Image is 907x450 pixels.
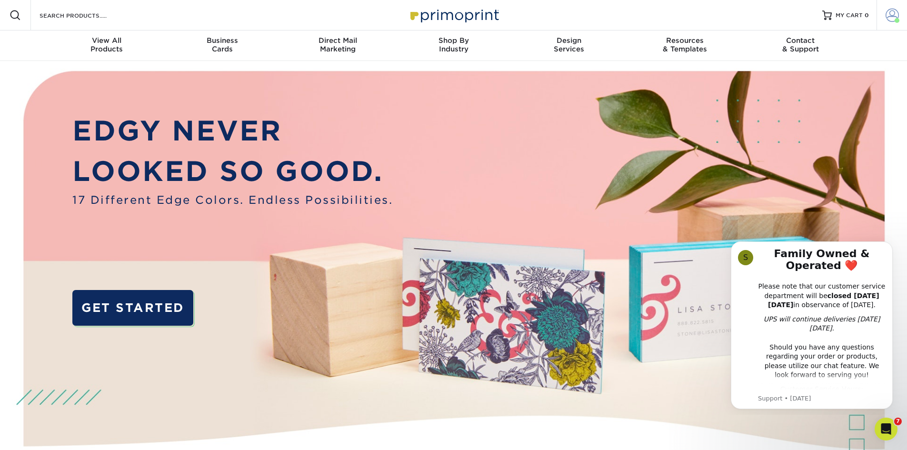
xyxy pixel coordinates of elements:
a: DesignServices [511,30,627,61]
span: MY CART [836,11,863,20]
a: Resources& Templates [627,30,743,61]
a: Shop ByIndustry [396,30,511,61]
div: Products [49,36,165,53]
input: SEARCH PRODUCTS..... [39,10,131,21]
p: EDGY NEVER [72,110,393,151]
a: Contact& Support [743,30,858,61]
span: Contact [743,36,858,45]
iframe: Intercom live chat [875,418,897,440]
span: View All [49,36,165,45]
span: Direct Mail [280,36,396,45]
span: Business [164,36,280,45]
div: & Templates [627,36,743,53]
div: Services [511,36,627,53]
div: Marketing [280,36,396,53]
a: GET STARTED [72,290,193,326]
div: & Support [743,36,858,53]
p: LOOKED SO GOOD. [72,151,393,192]
span: Shop By [396,36,511,45]
span: Resources [627,36,743,45]
img: Primoprint [406,5,501,25]
span: Design [511,36,627,45]
span: 17 Different Edge Colors. Endless Possibilities. [72,192,393,208]
div: Industry [396,36,511,53]
div: Cards [164,36,280,53]
iframe: Intercom notifications message [717,233,907,415]
a: Direct MailMarketing [280,30,396,61]
span: 0 [865,12,869,19]
a: BusinessCards [164,30,280,61]
span: 7 [894,418,902,425]
a: View AllProducts [49,30,165,61]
